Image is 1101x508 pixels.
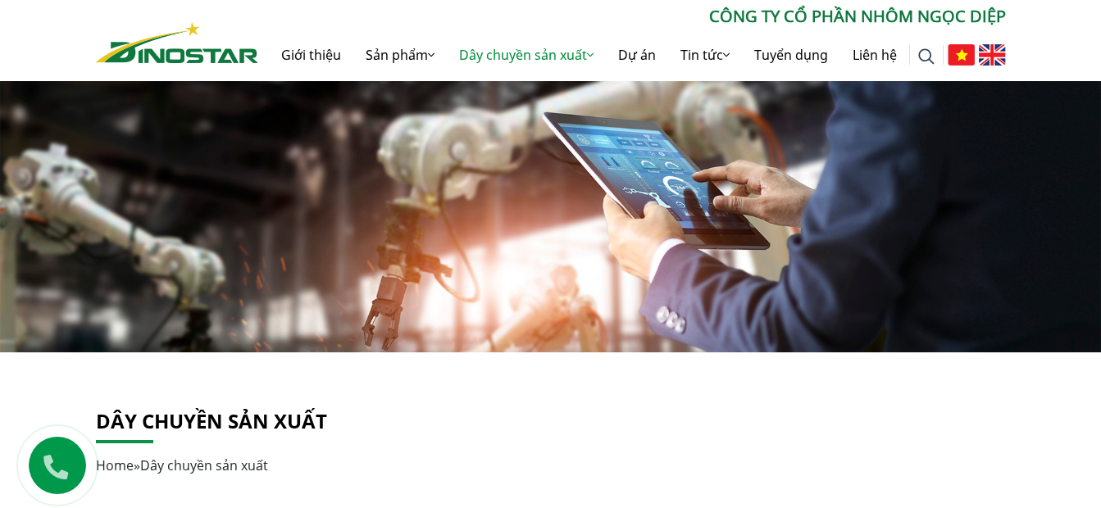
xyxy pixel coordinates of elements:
img: search [918,48,935,65]
a: Tin tức [668,29,742,81]
a: Dây chuyền sản xuất [447,29,606,81]
img: Tiếng Việt [948,44,975,66]
img: Nhôm Dinostar [96,22,258,63]
a: Liên hệ [840,29,909,81]
a: Dây chuyền sản xuất [96,407,327,434]
a: Tuyển dụng [742,29,840,81]
img: English [979,44,1006,66]
div: » [96,456,998,475]
a: Home [96,456,134,474]
a: Dự án [606,29,668,81]
a: Sản phẩm [353,29,447,81]
span: Dây chuyền sản xuất [140,456,268,474]
a: Giới thiệu [269,29,353,81]
p: CÔNG TY CỔ PHẦN NHÔM NGỌC DIỆP [258,4,1006,29]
